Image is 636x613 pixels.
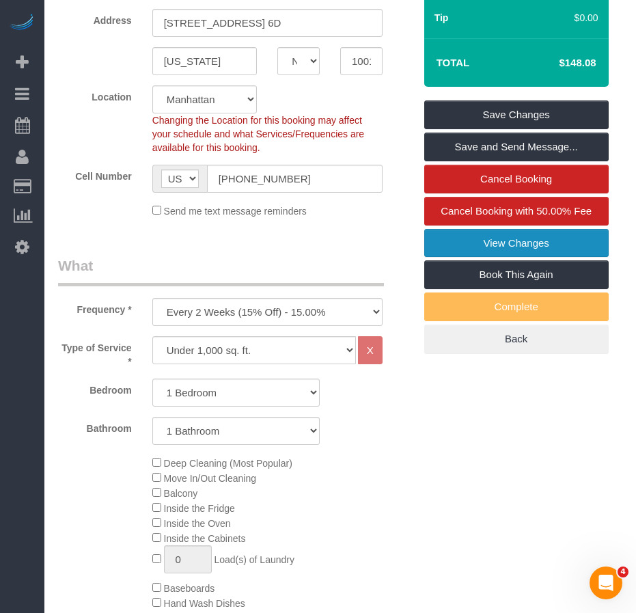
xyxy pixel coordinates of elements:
[424,229,609,258] a: View Changes
[424,197,609,226] a: Cancel Booking with 50.00% Fee
[424,100,609,129] a: Save Changes
[340,47,383,75] input: Zip Code
[214,554,294,565] span: Load(s) of Laundry
[48,417,142,435] label: Bathroom
[48,165,142,183] label: Cell Number
[48,85,142,104] label: Location
[164,598,245,609] span: Hand Wash Dishes
[152,115,365,153] span: Changing the Location for this booking may affect your schedule and what Services/Frequencies are...
[557,11,598,25] div: $0.00
[164,503,235,514] span: Inside the Fridge
[164,583,215,594] span: Baseboards
[424,325,609,353] a: Back
[48,336,142,368] label: Type of Service *
[164,473,256,484] span: Move In/Out Cleaning
[152,47,258,75] input: City
[164,206,307,217] span: Send me text message reminders
[437,57,470,68] strong: Total
[48,9,142,27] label: Address
[618,567,628,577] span: 4
[58,256,384,286] legend: What
[590,567,622,599] iframe: Intercom live chat
[48,298,142,316] label: Frequency *
[164,488,198,499] span: Balcony
[424,133,609,161] a: Save and Send Message...
[8,14,36,33] img: Automaid Logo
[441,205,592,217] span: Cancel Booking with 50.00% Fee
[48,379,142,397] label: Bedroom
[164,533,246,544] span: Inside the Cabinets
[518,57,596,69] h4: $148.08
[164,518,231,529] span: Inside the Oven
[207,165,383,193] input: Cell Number
[424,260,609,289] a: Book This Again
[164,458,292,469] span: Deep Cleaning (Most Popular)
[434,11,449,25] label: Tip
[424,165,609,193] a: Cancel Booking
